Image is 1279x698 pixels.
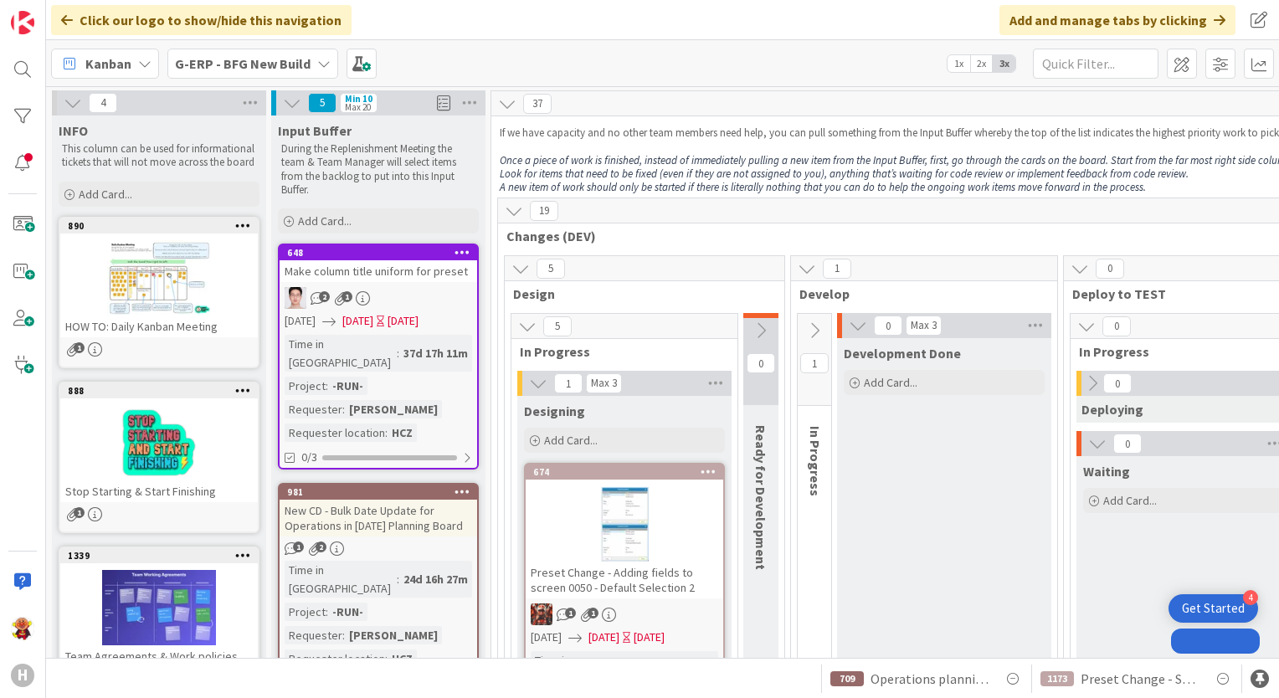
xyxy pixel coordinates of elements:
img: JK [531,603,552,625]
div: HCZ [388,423,417,442]
div: 1339 [60,548,258,563]
div: 648 [280,245,477,260]
span: In Progress [520,343,717,360]
span: Add Card... [864,375,917,390]
img: ll [285,287,306,309]
div: Requester location [285,423,385,442]
span: 1x [948,55,970,72]
span: In Progress [807,426,824,496]
div: H [11,664,34,687]
div: 1173 [1040,671,1074,686]
span: 4 [89,93,117,113]
div: ll [280,287,477,309]
div: Open Get Started checklist, remaining modules: 4 [1169,594,1258,623]
b: G-ERP - BFG New Build [175,55,311,72]
span: [DATE] [531,629,562,646]
div: 981New CD - Bulk Date Update for Operations in [DATE] Planning Board [280,485,477,536]
span: Add Card... [298,213,352,228]
span: 0 [1103,373,1132,393]
div: Requester [285,400,342,418]
em: Look for items that need to be fixed (even if they are not assigned to you), anything that’s wait... [500,167,1189,181]
span: : [385,423,388,442]
span: 5 [543,316,572,336]
div: 1339Team Agreements & Work policies [60,548,258,667]
span: 5 [308,93,336,113]
span: 2x [970,55,993,72]
span: 0 [1096,259,1124,279]
span: 2 [316,541,326,552]
span: 1 [342,291,352,302]
span: Add Card... [1103,493,1157,508]
div: 674 [526,464,723,480]
div: JK [526,603,723,625]
span: 1 [588,608,598,618]
span: Input Buffer [278,122,352,139]
div: 709 [830,671,864,686]
span: 1 [74,507,85,518]
div: 888 [68,385,258,397]
div: 888Stop Starting & Start Finishing [60,383,258,502]
div: Preset Change - Adding fields to screen 0050 - Default Selection 2 [526,562,723,598]
div: 37d 17h 11m [399,344,472,362]
div: Time in [GEOGRAPHIC_DATA] [285,561,397,598]
div: Requester location [285,649,385,668]
div: 981 [287,486,477,498]
div: Make column title uniform for preset [280,260,477,282]
a: 648Make column title uniform for presetll[DATE][DATE][DATE]Time in [GEOGRAPHIC_DATA]:37d 17h 11mP... [278,244,479,470]
div: [PERSON_NAME] [345,626,442,644]
span: [DATE] [342,312,373,330]
span: INFO [59,122,88,139]
div: Requester [285,626,342,644]
span: Ready for Development [753,425,769,570]
div: 24d 16h 27m [399,570,472,588]
span: : [326,377,328,395]
span: 0 [1102,316,1131,336]
span: 1 [293,541,304,552]
span: 1 [800,353,829,373]
div: 890 [68,220,258,232]
div: 888 [60,383,258,398]
img: Visit kanbanzone.com [11,11,34,34]
span: Waiting [1083,463,1130,480]
div: -RUN- [328,603,367,621]
span: 0 [747,353,775,373]
span: : [397,570,399,588]
div: New CD - Bulk Date Update for Operations in [DATE] Planning Board [280,500,477,536]
a: 888Stop Starting & Start Finishing [59,382,259,533]
div: 648Make column title uniform for preset [280,245,477,282]
span: 1 [74,342,85,353]
span: Preset Change - Shipping in Shipping Schedule [1081,669,1199,689]
span: 1 [823,259,851,279]
span: [DATE] [588,629,619,646]
span: Kanban [85,54,131,74]
span: 5 [537,259,565,279]
span: 1 [565,608,576,618]
div: 648 [287,247,477,259]
div: [DATE] [388,312,419,330]
span: : [385,649,388,668]
div: Get Started [1182,600,1245,617]
span: In Progress [1079,343,1276,360]
span: 3x [993,55,1015,72]
div: 674 [533,466,723,478]
p: During the Replenishment Meeting the team & Team Manager will select items from the backlog to pu... [281,142,475,197]
div: 674Preset Change - Adding fields to screen 0050 - Default Selection 2 [526,464,723,598]
div: Project [285,377,326,395]
span: 2 [319,291,330,302]
span: Add Card... [544,433,598,448]
div: Stop Starting & Start Finishing [60,480,258,502]
span: Deploying [1081,401,1143,418]
div: 890 [60,218,258,234]
div: Add and manage tabs by clicking [999,5,1235,35]
span: 0 [1113,434,1142,454]
span: Development Done [844,345,961,362]
em: A new item of work should only be started if there is literally nothing that you can do to help t... [500,180,1146,194]
p: This column can be used for informational tickets that will not move across the board [62,142,256,170]
span: : [397,344,399,362]
div: Max 3 [911,321,937,330]
div: HOW TO: Daily Kanban Meeting [60,316,258,337]
div: Project [285,603,326,621]
div: 1339 [68,550,258,562]
div: Min 10 [345,95,372,103]
div: HCZ [388,649,417,668]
